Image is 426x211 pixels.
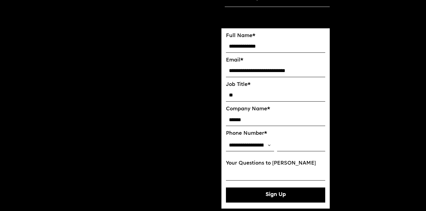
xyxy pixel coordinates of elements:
[226,106,325,112] label: Company Name
[226,131,325,137] label: Phone Number
[226,187,325,203] button: Sign Up
[226,57,325,63] label: Email
[226,160,325,166] label: Your Questions to [PERSON_NAME]
[226,82,325,88] label: Job Title
[226,33,325,39] label: Full Name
